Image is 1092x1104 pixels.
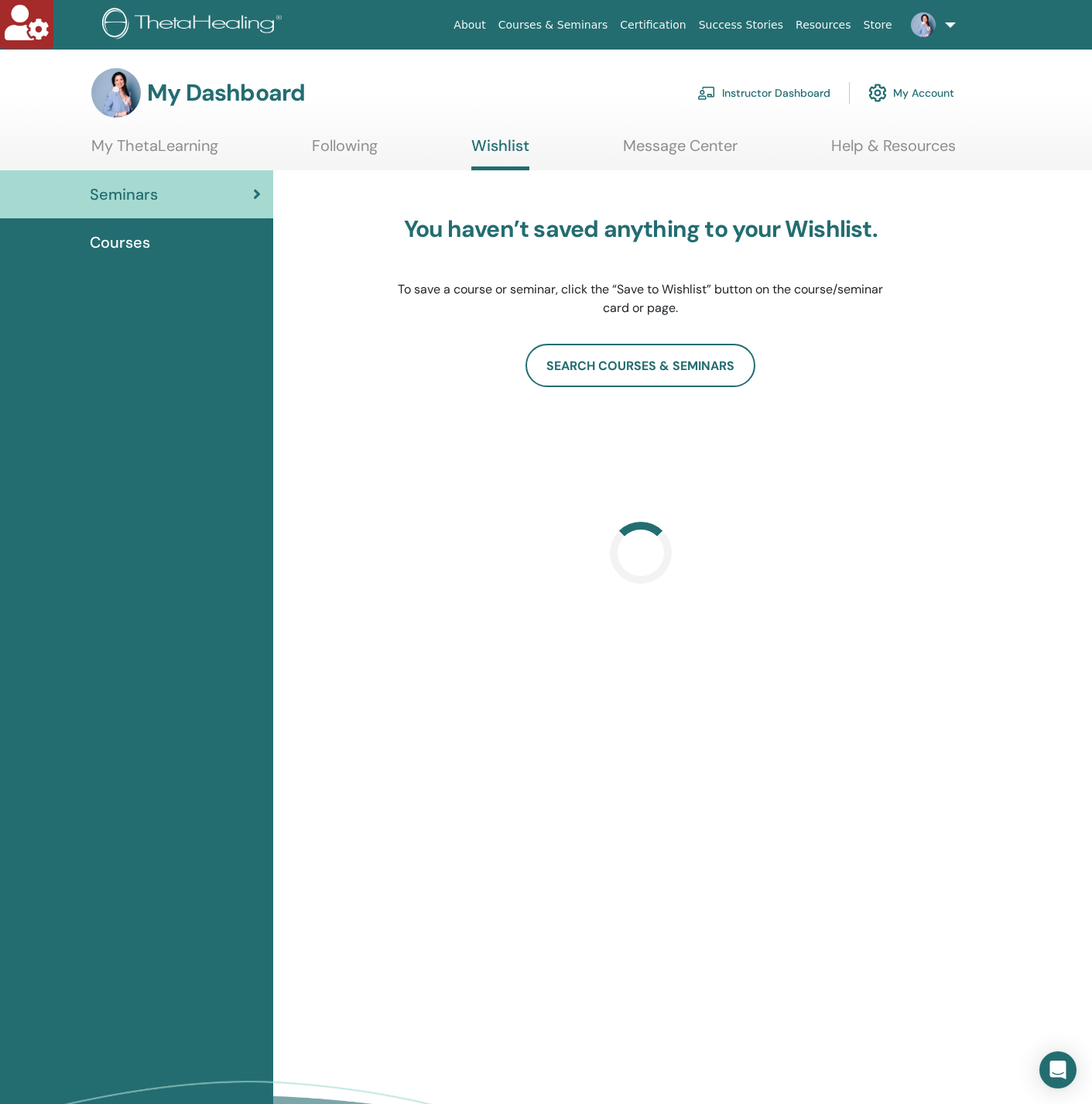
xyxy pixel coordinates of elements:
[397,215,885,243] h3: You haven’t saved anything to your Wishlist.
[789,11,858,39] a: Resources
[911,12,936,37] img: default.jpg
[471,136,529,170] a: Wishlist
[525,344,755,387] a: search courses & seminars
[697,86,716,100] img: chalkboard-teacher.svg
[147,79,305,107] h3: My Dashboard
[831,136,956,166] a: Help & Resources
[91,136,218,166] a: My ThetaLearning
[90,231,150,254] span: Courses
[492,11,614,39] a: Courses & Seminars
[858,11,899,39] a: Store
[397,280,885,317] p: To save a course or seminar, click the “Save to Wishlist” button on the course/seminar card or page.
[91,68,141,118] img: default.jpg
[102,8,287,43] img: logo.png
[623,136,738,166] a: Message Center
[312,136,378,166] a: Following
[697,76,830,110] a: Instructor Dashboard
[693,11,789,39] a: Success Stories
[614,11,692,39] a: Certification
[1039,1051,1077,1089] div: Open Intercom Messenger
[868,80,887,106] img: cog.svg
[90,183,158,206] span: Seminars
[447,11,491,39] a: About
[868,76,954,110] a: My Account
